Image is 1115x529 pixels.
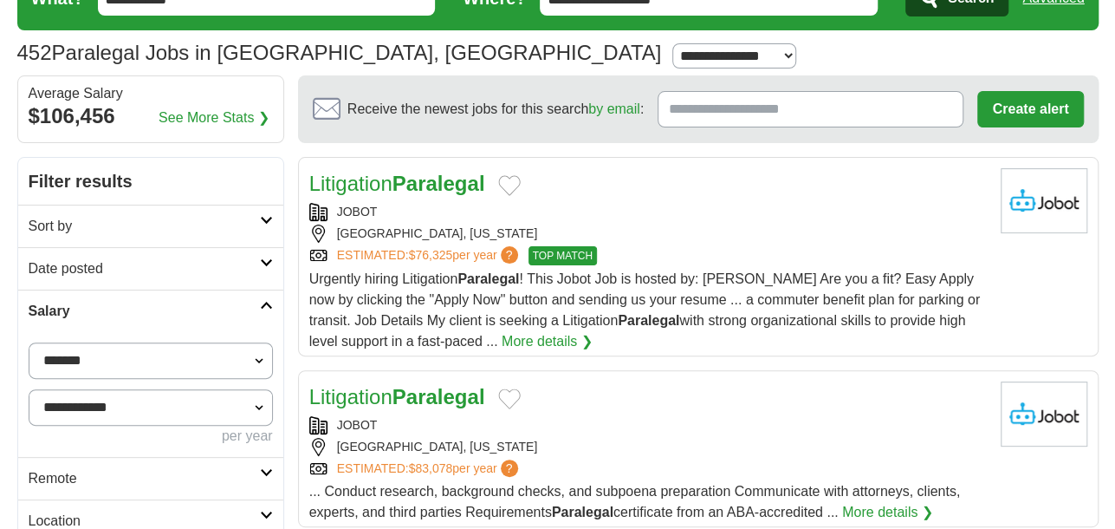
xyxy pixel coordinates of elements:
[337,460,522,478] a: ESTIMATED:$83,078per year?
[18,158,283,205] h2: Filter results
[29,101,273,132] div: $106,456
[498,175,521,196] button: Add to favorite jobs
[498,389,521,409] button: Add to favorite jobs
[337,205,378,219] a: JOBOT
[17,41,662,64] h1: Paralegal Jobs in [GEOGRAPHIC_DATA], [GEOGRAPHIC_DATA]
[392,172,485,195] strong: Paralegal
[29,301,260,322] h2: Salary
[502,331,593,352] a: More details ❯
[309,225,987,243] div: [GEOGRAPHIC_DATA], [US_STATE]
[528,246,597,265] span: TOP MATCH
[159,108,269,128] a: See More Stats ❯
[552,505,613,519] strong: Paralegal
[17,37,52,69] span: 452
[18,457,283,500] a: Remote
[29,426,273,447] div: per year
[842,502,933,523] a: More details ❯
[392,385,485,408] strong: Paralegal
[1001,382,1087,447] img: Jobot logo
[618,313,679,328] strong: Paralegal
[347,99,644,120] span: Receive the newest jobs for this search :
[18,247,283,290] a: Date posted
[409,461,453,475] span: $83,078
[18,205,283,247] a: Sort by
[309,271,980,349] span: Urgently hiring Litigation ! This Jobot Job is hosted by: [PERSON_NAME] Are you a fit? Easy Apply...
[409,248,453,262] span: $76,325
[501,460,518,477] span: ?
[309,438,987,456] div: [GEOGRAPHIC_DATA], [US_STATE]
[457,271,519,286] strong: Paralegal
[337,418,378,432] a: JOBOT
[18,290,283,332] a: Salary
[1001,168,1087,233] img: Jobot logo
[29,468,260,489] h2: Remote
[309,484,961,519] span: ... Conduct research, background checks, and subpoena preparation Communicate with attorneys, cli...
[309,385,485,408] a: LitigationParalegal
[337,246,522,265] a: ESTIMATED:$76,325per year?
[29,87,273,101] div: Average Salary
[309,172,485,195] a: LitigationParalegal
[977,91,1083,127] button: Create alert
[588,101,640,116] a: by email
[29,258,260,279] h2: Date posted
[29,216,260,237] h2: Sort by
[501,246,518,264] span: ?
